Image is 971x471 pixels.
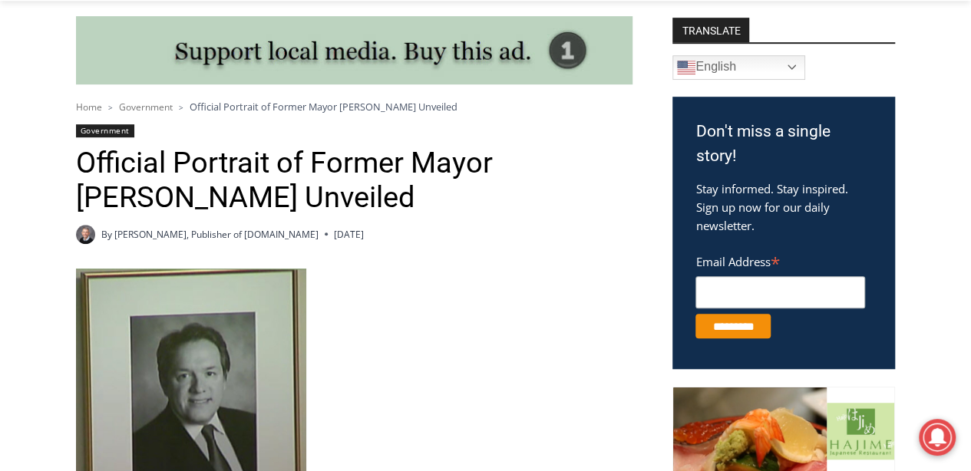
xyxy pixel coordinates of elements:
[334,227,364,242] time: [DATE]
[76,99,632,114] nav: Breadcrumbs
[108,102,113,113] span: >
[76,16,632,85] img: support local media, buy this ad
[695,246,865,274] label: Email Address
[388,1,725,149] div: "The first chef I interviewed talked about coming to [GEOGRAPHIC_DATA] from [GEOGRAPHIC_DATA] in ...
[114,228,319,241] a: [PERSON_NAME], Publisher of [DOMAIN_NAME]
[76,146,632,216] h1: Official Portrait of Former Mayor [PERSON_NAME] Unveiled
[695,120,872,168] h3: Don't miss a single story!
[119,100,173,114] a: Government
[76,100,102,114] a: Home
[369,149,744,191] a: Intern @ [DOMAIN_NAME]
[695,180,872,235] p: Stay informed. Stay inspired. Sign up now for our daily newsletter.
[76,124,134,137] a: Government
[672,18,749,42] strong: TRANSLATE
[76,225,95,244] a: Author image
[677,58,695,77] img: en
[179,102,183,113] span: >
[5,158,150,216] span: Open Tues. - Sun. [PHONE_NUMBER]
[190,100,457,114] span: Official Portrait of Former Mayor [PERSON_NAME] Unveiled
[157,96,218,183] div: "clearly one of the favorites in the [GEOGRAPHIC_DATA] neighborhood"
[1,154,154,191] a: Open Tues. - Sun. [PHONE_NUMBER]
[101,227,112,242] span: By
[672,55,805,80] a: English
[401,153,712,187] span: Intern @ [DOMAIN_NAME]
